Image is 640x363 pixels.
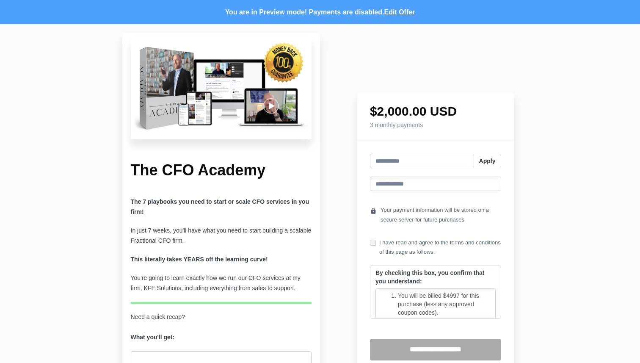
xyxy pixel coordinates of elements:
[131,198,309,215] b: The 7 playbooks you need to start or scale CFO services in you firm!
[370,105,501,118] h1: $2,000.00 USD
[131,334,175,341] strong: What you'll get:
[375,269,484,285] strong: By checking this box, you confirm that you understand:
[398,317,490,351] li: You will receive Playbook 1 at the time of purchase. The additional 6 playbooks will be released ...
[370,205,377,217] i: lock
[131,312,312,343] p: Need a quick recap?
[131,161,312,180] h1: The CFO Academy
[370,240,376,246] input: I have read and agree to the terms and conditions of this page as follows:
[384,8,415,16] a: Edit Offer
[398,291,490,317] li: You will be billed $4997 for this purchase (less any approved coupon codes).
[131,256,268,263] strong: This literally takes YEARS off the learning curve!
[370,238,501,257] label: I have read and agree to the terms and conditions of this page as follows:
[131,37,312,139] img: c16be55-448c-d20c-6def-ad6c686240a2_Untitled_design-20.png
[131,226,312,246] p: In just 7 weeks, you'll have what you need to start building a scalable Fractional CFO firm.
[225,6,415,18] p: You are in Preview mode! Payments are disabled.
[370,122,501,128] h4: 3 monthly payments
[474,154,501,168] button: Apply
[381,205,501,224] span: Your payment information will be stored on a secure server for future purchases
[131,273,312,294] p: You're going to learn exactly how we run our CFO services at my firm, KFE Solutions, including ev...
